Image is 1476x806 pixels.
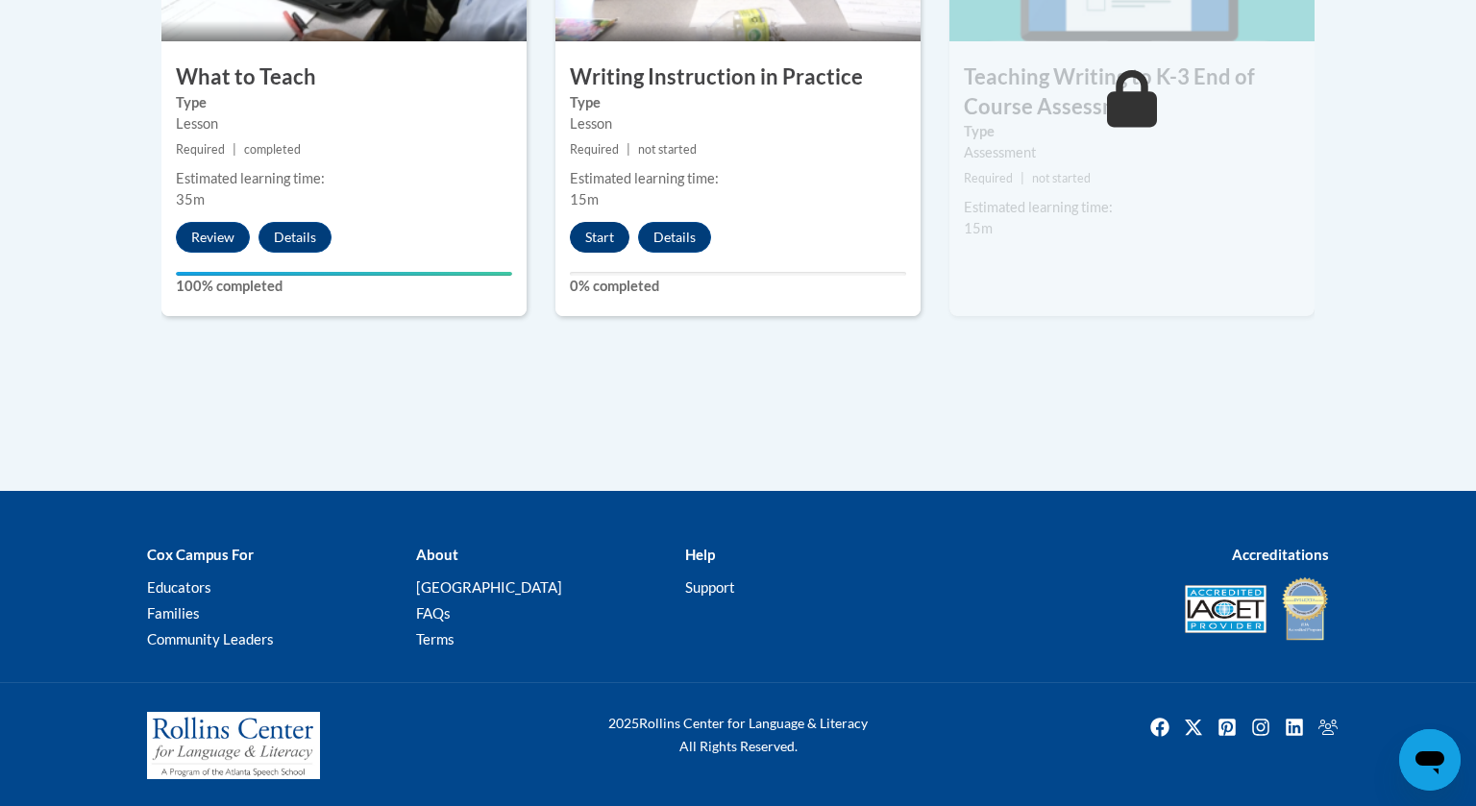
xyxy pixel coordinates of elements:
[638,222,711,253] button: Details
[570,142,619,157] span: Required
[1178,712,1209,743] img: Twitter icon
[964,171,1013,185] span: Required
[233,142,236,157] span: |
[147,630,274,647] a: Community Leaders
[570,191,599,208] span: 15m
[570,222,629,253] button: Start
[608,715,639,731] span: 2025
[1212,712,1242,743] a: Pinterest
[176,191,205,208] span: 35m
[176,222,250,253] button: Review
[964,220,993,236] span: 15m
[1032,171,1091,185] span: not started
[258,222,332,253] button: Details
[1279,712,1310,743] a: Linkedin
[555,62,921,92] h3: Writing Instruction in Practice
[1313,712,1343,743] img: Facebook group icon
[964,197,1300,218] div: Estimated learning time:
[147,604,200,622] a: Families
[570,276,906,297] label: 0% completed
[1313,712,1343,743] a: Facebook Group
[244,142,301,157] span: completed
[1399,729,1461,791] iframe: Button to launch messaging window
[570,168,906,189] div: Estimated learning time:
[416,546,458,563] b: About
[416,630,455,647] a: Terms
[685,546,715,563] b: Help
[1021,171,1024,185] span: |
[1178,712,1209,743] a: Twitter
[964,121,1300,142] label: Type
[685,578,735,596] a: Support
[176,142,225,157] span: Required
[176,276,512,297] label: 100% completed
[638,142,697,157] span: not started
[1212,712,1242,743] img: Pinterest icon
[570,92,906,113] label: Type
[176,113,512,134] div: Lesson
[536,712,940,758] div: Rollins Center for Language & Literacy All Rights Reserved.
[147,712,320,779] img: Rollins Center for Language & Literacy - A Program of the Atlanta Speech School
[176,92,512,113] label: Type
[1144,712,1175,743] a: Facebook
[176,168,512,189] div: Estimated learning time:
[176,272,512,276] div: Your progress
[1245,712,1276,743] img: Instagram icon
[147,578,211,596] a: Educators
[1245,712,1276,743] a: Instagram
[570,113,906,134] div: Lesson
[161,62,527,92] h3: What to Teach
[1185,585,1267,633] img: Accredited IACET® Provider
[1279,712,1310,743] img: LinkedIn icon
[1232,546,1329,563] b: Accreditations
[147,546,254,563] b: Cox Campus For
[949,62,1315,122] h3: Teaching Writing to K-3 End of Course Assessment
[1281,575,1329,643] img: IDA® Accredited
[416,578,562,596] a: [GEOGRAPHIC_DATA]
[416,604,451,622] a: FAQs
[1144,712,1175,743] img: Facebook icon
[964,142,1300,163] div: Assessment
[627,142,630,157] span: |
